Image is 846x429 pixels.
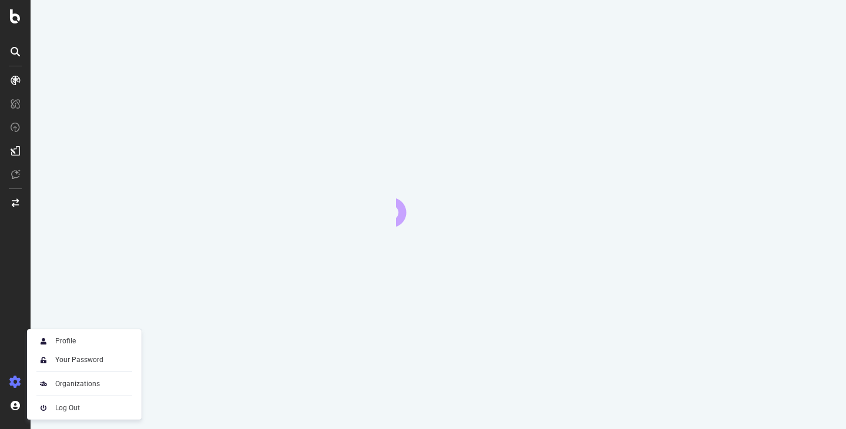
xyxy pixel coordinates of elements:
img: Xx2yTbCeVcdxHMdxHOc+8gctb42vCocUYgAAAABJRU5ErkJggg== [36,334,51,348]
img: AtrBVVRoAgWaAAAAAElFTkSuQmCC [36,377,51,391]
a: Profile [32,333,137,349]
div: Organizations [55,379,100,389]
a: Your Password [32,352,137,368]
div: Log Out [55,403,80,413]
div: animation [396,184,481,227]
div: Profile [55,336,76,346]
div: Your Password [55,355,103,364]
a: Organizations [32,376,137,392]
a: Log Out [32,400,137,416]
img: tUVSALn78D46LlpAY8klYZqgKwTuBm2K29c6p1XQNDCsM0DgKSSoAXXevcAwljcHBINEg0LrUEktgcYYD5sVUphq1JigPmkfB... [36,353,51,367]
img: prfnF3csMXgAAAABJRU5ErkJggg== [36,401,51,415]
